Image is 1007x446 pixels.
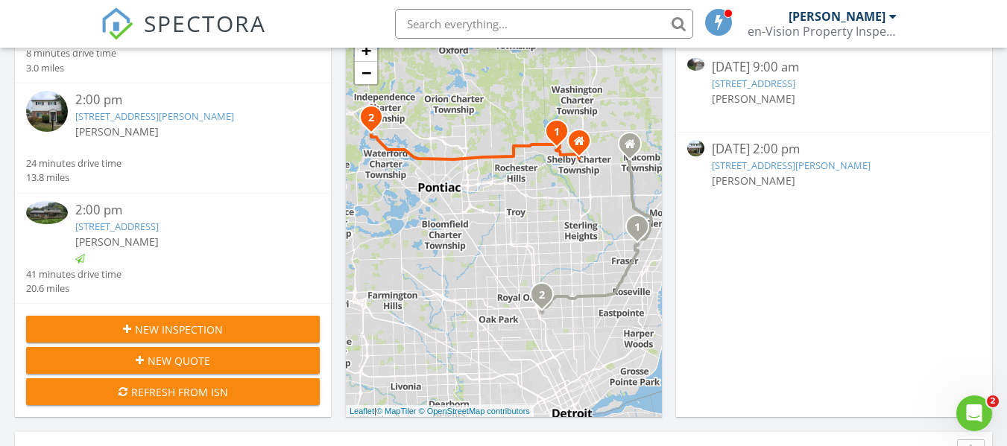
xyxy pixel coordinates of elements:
[712,173,795,188] span: [PERSON_NAME]
[789,9,886,24] div: [PERSON_NAME]
[26,61,116,75] div: 3.0 miles
[26,46,116,60] div: 8 minutes drive time
[26,347,320,374] button: New Quote
[368,113,374,124] i: 2
[579,141,588,150] div: 52188 Van Dyke Suite 411, Shelby Township MI 48316
[26,201,320,296] a: 2:00 pm [STREET_ADDRESS] [PERSON_NAME] 41 minutes drive time 20.6 miles
[26,267,121,281] div: 41 minutes drive time
[26,281,121,296] div: 20.6 miles
[38,384,308,400] div: Refresh from ISN
[101,20,266,51] a: SPECTORA
[539,290,545,301] i: 2
[26,91,320,185] a: 2:00 pm [STREET_ADDRESS][PERSON_NAME] [PERSON_NAME] 24 minutes drive time 13.8 miles
[26,201,68,224] img: 9363282%2Fcover_photos%2FUWuntBnyInwDTTMVb7mA%2Fsmall.jpg
[26,171,121,185] div: 13.8 miles
[634,223,640,233] i: 1
[350,407,374,415] a: Leaflet
[687,140,981,206] a: [DATE] 2:00 pm [STREET_ADDRESS][PERSON_NAME] [PERSON_NAME]
[542,294,551,303] div: 141 E Annabelle Ave, Hazel Park, MI 48030
[355,62,377,84] a: Zoom out
[687,58,704,71] img: 9360852%2Fcover_photos%2FLY9tPZIw5vGUQJmbrAkx%2Fsmall.jpg
[101,7,133,40] img: The Best Home Inspection Software - Spectora
[712,140,956,159] div: [DATE] 2:00 pm
[987,395,999,407] span: 2
[75,220,159,233] a: [STREET_ADDRESS]
[630,144,639,153] div: 51194 Romeo Plank Rd #328, Macomb MI 48042
[557,131,566,140] div: 3901 Waterview Dr, Shelby Township, MI 48316
[637,226,646,235] div: 36052 Capper Dr, Clinton Township, MI 48035
[75,91,296,109] div: 2:00 pm
[956,395,992,431] iframe: Intercom live chat
[26,378,320,405] button: Refresh from ISN
[75,201,296,220] div: 2:00 pm
[355,39,377,62] a: Zoom in
[712,92,795,106] span: [PERSON_NAME]
[395,9,693,39] input: Search everything...
[712,58,956,77] div: [DATE] 9:00 am
[26,156,121,171] div: 24 minutes drive time
[144,7,266,39] span: SPECTORA
[75,235,159,249] span: [PERSON_NAME]
[419,407,530,415] a: © OpenStreetMap contributors
[75,109,234,123] a: [STREET_ADDRESS][PERSON_NAME]
[748,24,897,39] div: en-Vision Property Inspections
[346,405,534,418] div: |
[75,124,159,138] span: [PERSON_NAME]
[376,407,417,415] a: © MapTiler
[371,117,380,126] div: 6788 Balmoral Ter, Independence, MI 48346
[712,159,871,172] a: [STREET_ADDRESS][PERSON_NAME]
[26,91,68,133] img: 9366492%2Fcover_photos%2FriGfFx7MPZLGd6bs4F8U%2Fsmall.jpg
[554,127,560,138] i: 1
[148,353,210,369] span: New Quote
[135,322,223,337] span: New Inspection
[712,77,795,90] a: [STREET_ADDRESS]
[687,58,981,124] a: [DATE] 9:00 am [STREET_ADDRESS] [PERSON_NAME]
[687,140,704,157] img: 9366492%2Fcover_photos%2FriGfFx7MPZLGd6bs4F8U%2Fsmall.jpg
[26,316,320,343] button: New Inspection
